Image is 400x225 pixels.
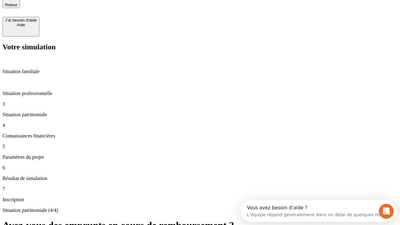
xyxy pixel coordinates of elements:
p: Situation patrimoniale (4/4) [2,207,397,213]
p: Paramètres du projet [2,154,397,160]
div: J’ai besoin d'aide [5,18,37,22]
div: Vous avez besoin d’aide ? [7,5,154,10]
iframe: Intercom live chat discovery launcher [240,200,397,222]
button: J’ai besoin d'aideAide [2,17,39,37]
div: Ouvrir le Messenger Intercom [2,2,172,20]
p: 6 [2,165,397,171]
p: 7 [2,186,397,192]
iframe: Intercom live chat [379,204,394,219]
p: Situation patrimoniale [2,112,397,117]
p: Situation professionnelle [2,91,397,96]
p: 4 [2,122,397,128]
h2: Votre simulation [2,43,397,51]
p: 3 [2,101,397,107]
p: 5 [2,144,397,149]
p: Situation familiale [2,69,397,74]
div: L’équipe répond généralement dans un délai de quelques minutes. [7,10,154,17]
p: Résultat de simulation [2,176,397,181]
div: Aide [5,22,37,27]
span: Retour [5,2,17,7]
p: Connaissances financières [2,133,397,139]
p: Inscription [2,197,397,202]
